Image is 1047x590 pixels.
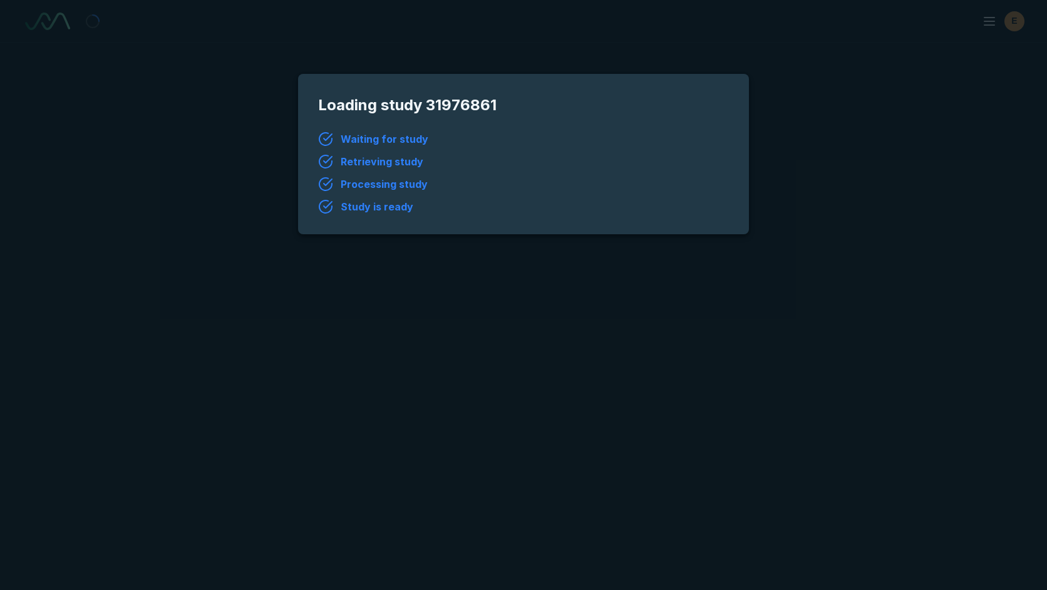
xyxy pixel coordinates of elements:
[341,132,428,147] span: Waiting for study
[318,94,729,116] span: Loading study 31976861
[298,74,749,234] div: modal
[341,154,423,169] span: Retrieving study
[341,199,413,214] span: Study is ready
[341,177,428,192] span: Processing study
